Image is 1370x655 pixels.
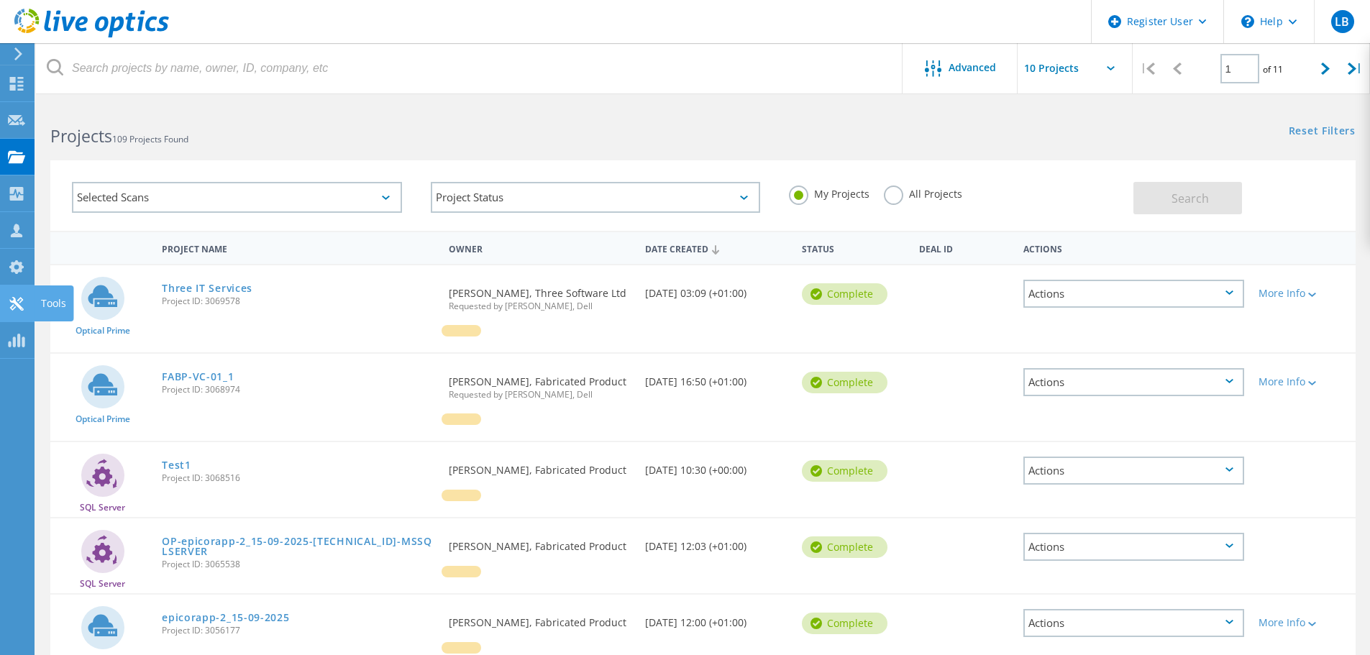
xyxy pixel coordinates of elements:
label: All Projects [884,185,962,199]
span: SQL Server [80,580,125,588]
a: epicorapp-2_15-09-2025 [162,613,289,623]
div: Complete [802,283,887,305]
div: Actions [1023,368,1244,396]
div: [PERSON_NAME], Fabricated Product [442,442,637,490]
div: [DATE] 03:09 (+01:00) [638,265,795,313]
a: Reset Filters [1289,126,1356,138]
div: Date Created [638,234,795,262]
div: [PERSON_NAME], Fabricated Product [442,354,637,413]
span: Project ID: 3068974 [162,385,434,394]
button: Search [1133,182,1242,214]
span: Requested by [PERSON_NAME], Dell [449,390,630,399]
div: Selected Scans [72,182,402,213]
span: Project ID: 3068516 [162,474,434,482]
div: More Info [1259,377,1348,387]
span: of 11 [1263,63,1283,75]
div: | [1341,43,1370,94]
span: Optical Prime [76,415,130,423]
div: Actions [1023,533,1244,561]
div: Actions [1023,457,1244,485]
label: My Projects [789,185,869,199]
div: Deal Id [912,234,1016,261]
div: Tools [41,298,66,308]
a: Test1 [162,460,191,470]
a: Three IT Services [162,283,252,293]
span: Advanced [949,63,996,73]
div: [DATE] 12:03 (+01:00) [638,518,795,566]
span: 109 Projects Found [112,133,188,145]
div: [DATE] 10:30 (+00:00) [638,442,795,490]
div: More Info [1259,288,1348,298]
div: Complete [802,613,887,634]
span: SQL Server [80,503,125,512]
div: Project Name [155,234,442,261]
div: Complete [802,460,887,482]
input: Search projects by name, owner, ID, company, etc [36,43,903,93]
a: FABP-VC-01_1 [162,372,234,382]
div: [PERSON_NAME], Three Software Ltd [442,265,637,325]
span: Requested by [PERSON_NAME], Dell [449,302,630,311]
div: [PERSON_NAME], Fabricated Product [442,518,637,566]
div: [PERSON_NAME], Fabricated Product [442,595,637,642]
div: Complete [802,372,887,393]
span: Project ID: 3069578 [162,297,434,306]
div: Status [795,234,912,261]
div: Complete [802,536,887,558]
span: Optical Prime [76,326,130,335]
span: Project ID: 3056177 [162,626,434,635]
div: [DATE] 12:00 (+01:00) [638,595,795,642]
div: | [1133,43,1162,94]
div: [DATE] 16:50 (+01:00) [638,354,795,401]
svg: \n [1241,15,1254,28]
div: Owner [442,234,637,261]
div: Actions [1016,234,1251,261]
a: Live Optics Dashboard [14,30,169,40]
span: LB [1335,16,1349,27]
div: Actions [1023,609,1244,637]
a: OP-epicorapp-2_15-09-2025-[TECHNICAL_ID]-MSSQLSERVER [162,536,434,556]
span: Project ID: 3065538 [162,560,434,569]
div: Project Status [431,182,761,213]
span: Search [1172,191,1209,206]
div: More Info [1259,618,1348,628]
b: Projects [50,124,112,147]
div: Actions [1023,280,1244,308]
